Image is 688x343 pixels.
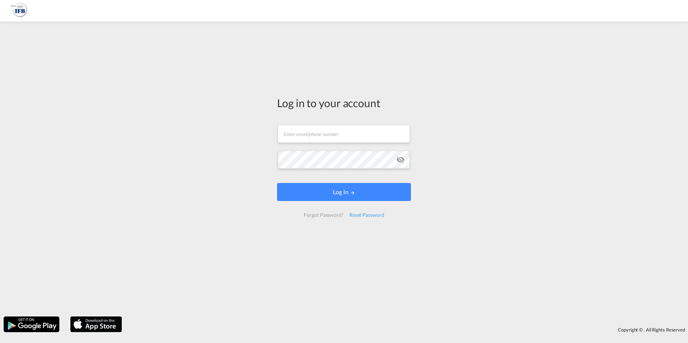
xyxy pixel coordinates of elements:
img: google.png [3,316,60,333]
input: Enter email/phone number [278,125,410,143]
div: Copyright © . All Rights Reserved [126,324,688,336]
img: apple.png [69,316,123,333]
md-icon: icon-eye-off [396,155,405,164]
div: Reset Password [347,209,387,221]
div: Log in to your account [277,95,411,110]
button: LOGIN [277,183,411,201]
img: 1f261f00256b11eeaf3d89493e6660f9.png [11,3,27,19]
div: Forgot Password? [301,209,346,221]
